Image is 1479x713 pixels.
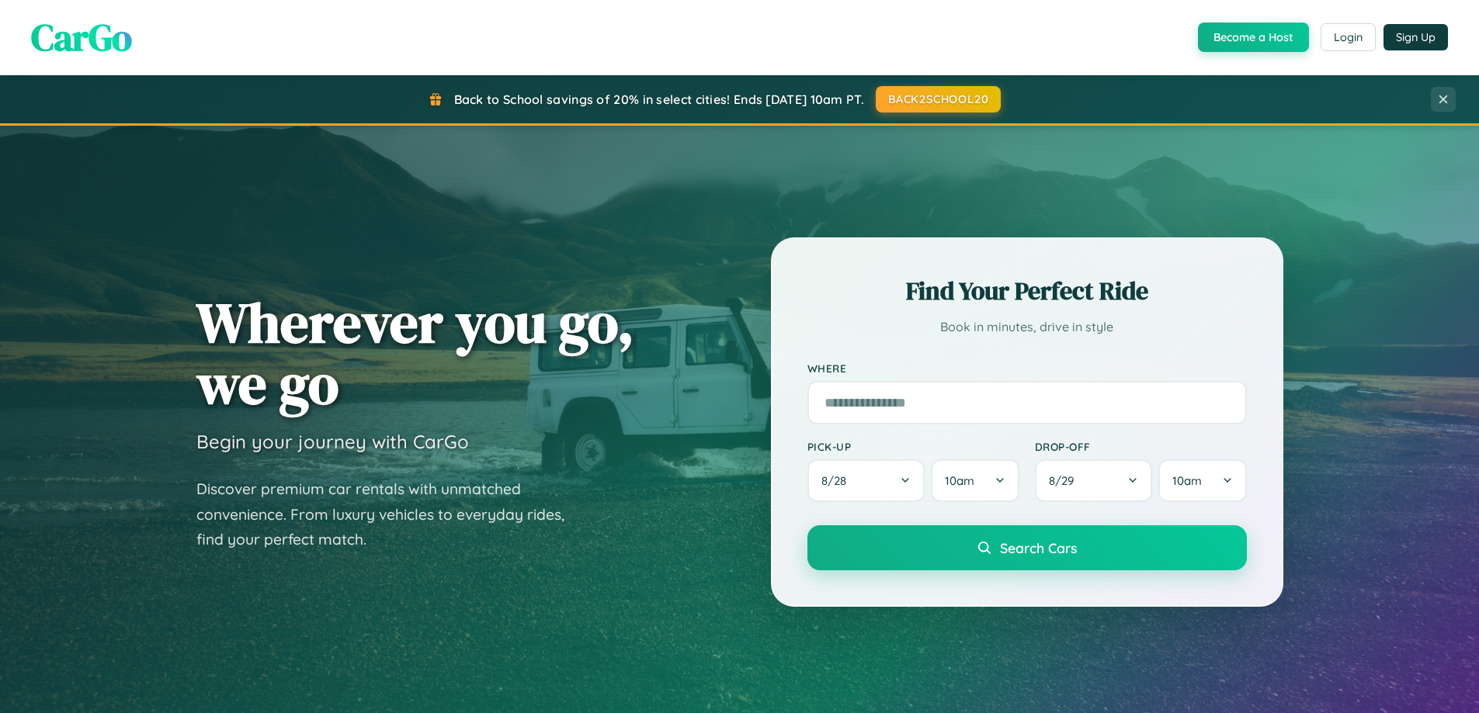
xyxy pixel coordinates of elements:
label: Drop-off [1035,440,1247,453]
span: 8 / 28 [821,473,854,488]
span: 10am [945,473,974,488]
h3: Begin your journey with CarGo [196,430,469,453]
p: Discover premium car rentals with unmatched convenience. From luxury vehicles to everyday rides, ... [196,476,585,552]
label: Where [807,362,1247,375]
span: Search Cars [1000,539,1077,556]
button: Sign Up [1384,24,1448,50]
button: 10am [1158,459,1246,502]
span: 8 / 29 [1049,473,1081,488]
span: CarGo [31,12,132,63]
h2: Find Your Perfect Ride [807,274,1247,308]
h1: Wherever you go, we go [196,292,634,414]
span: Back to School savings of 20% in select cities! Ends [DATE] 10am PT. [454,92,864,107]
p: Book in minutes, drive in style [807,316,1247,338]
button: BACK2SCHOOL20 [876,86,1001,112]
button: 10am [931,459,1019,502]
button: Search Cars [807,525,1247,570]
label: Pick-up [807,440,1019,453]
span: 10am [1172,473,1202,488]
button: Login [1321,23,1376,51]
button: 8/28 [807,459,925,502]
button: Become a Host [1198,22,1309,52]
button: 8/29 [1035,459,1153,502]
